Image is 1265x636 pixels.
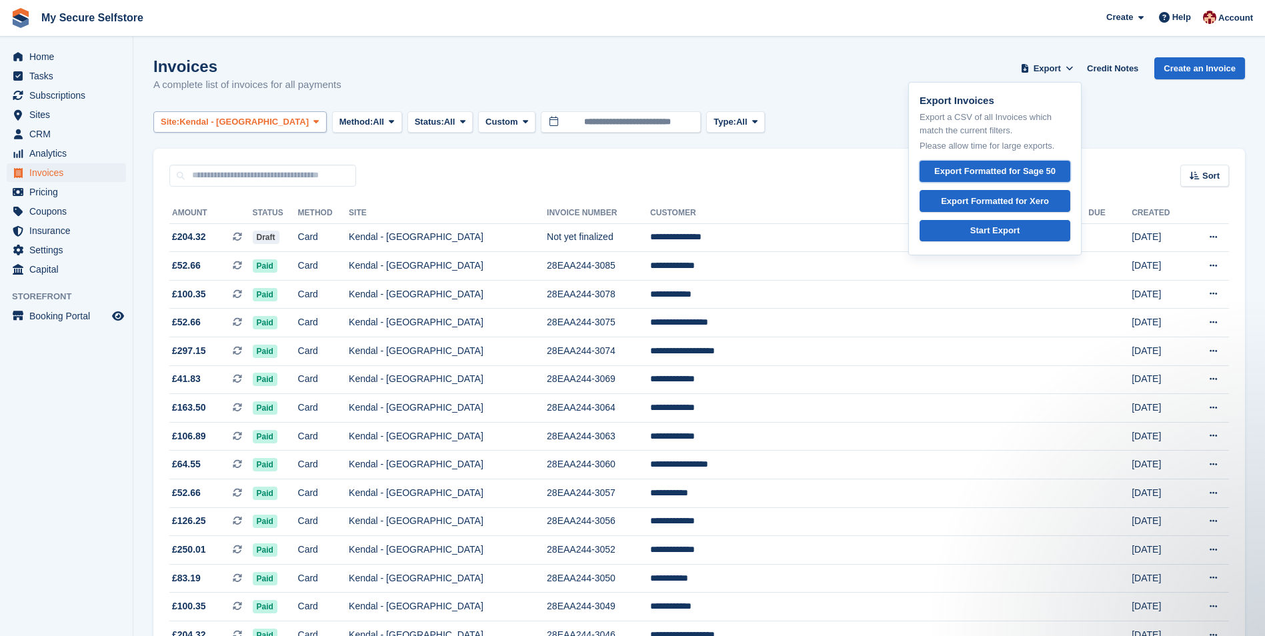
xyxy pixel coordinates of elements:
td: Kendal - [GEOGRAPHIC_DATA] [349,280,547,309]
span: £106.89 [172,429,206,443]
span: £204.32 [172,230,206,244]
td: [DATE] [1132,223,1188,252]
td: 28EAA244-3078 [547,280,650,309]
td: [DATE] [1132,451,1188,479]
th: Due [1088,203,1132,224]
span: Method: [339,115,373,129]
td: Kendal - [GEOGRAPHIC_DATA] [349,365,547,394]
span: Paid [253,373,277,386]
span: Paid [253,572,277,585]
span: All [736,115,748,129]
td: Card [298,365,349,394]
a: menu [7,221,126,240]
span: Capital [29,260,109,279]
span: £64.55 [172,457,201,471]
td: Card [298,564,349,593]
th: Method [298,203,349,224]
span: Paid [253,600,277,613]
td: 28EAA244-3050 [547,564,650,593]
span: £83.19 [172,571,201,585]
span: Sort [1202,169,1220,183]
span: £52.66 [172,486,201,500]
td: 28EAA244-3060 [547,451,650,479]
a: Export Formatted for Sage 50 [920,161,1070,183]
td: Kendal - [GEOGRAPHIC_DATA] [349,479,547,508]
span: Create [1106,11,1133,24]
span: Paid [253,259,277,273]
td: 28EAA244-3074 [547,337,650,366]
td: Card [298,451,349,479]
span: Sites [29,105,109,124]
th: Invoice Number [547,203,650,224]
td: [DATE] [1132,309,1188,337]
td: Card [298,252,349,281]
span: Draft [253,231,279,244]
span: Booking Portal [29,307,109,325]
div: Export Formatted for Sage 50 [934,165,1056,178]
span: £126.25 [172,514,206,528]
span: Tasks [29,67,109,85]
span: Paid [253,401,277,415]
td: [DATE] [1132,593,1188,621]
td: [DATE] [1132,479,1188,508]
button: Status: All [407,111,473,133]
a: menu [7,163,126,182]
th: Created [1132,203,1188,224]
span: £100.35 [172,287,206,301]
td: Kendal - [GEOGRAPHIC_DATA] [349,593,547,621]
p: Export Invoices [920,93,1070,109]
div: Export Formatted for Xero [941,195,1049,208]
a: menu [7,202,126,221]
span: Invoices [29,163,109,182]
span: Site: [161,115,179,129]
span: Export [1034,62,1061,75]
td: Kendal - [GEOGRAPHIC_DATA] [349,536,547,565]
span: Settings [29,241,109,259]
a: menu [7,307,126,325]
span: £163.50 [172,401,206,415]
td: Card [298,507,349,536]
td: [DATE] [1132,365,1188,394]
td: Card [298,337,349,366]
span: £297.15 [172,344,206,358]
td: Kendal - [GEOGRAPHIC_DATA] [349,252,547,281]
td: 28EAA244-3056 [547,507,650,536]
a: Credit Notes [1082,57,1144,79]
th: Customer [650,203,1088,224]
td: [DATE] [1132,337,1188,366]
span: Paid [253,515,277,528]
td: [DATE] [1132,252,1188,281]
div: Start Export [970,224,1020,237]
td: [DATE] [1132,564,1188,593]
p: A complete list of invoices for all payments [153,77,341,93]
span: Paid [253,316,277,329]
span: All [373,115,384,129]
td: Not yet finalized [547,223,650,252]
span: All [444,115,455,129]
span: CRM [29,125,109,143]
a: menu [7,125,126,143]
th: Status [253,203,298,224]
span: Help [1172,11,1191,24]
span: Paid [253,345,277,358]
span: Home [29,47,109,66]
a: menu [7,260,126,279]
td: Card [298,593,349,621]
span: Kendal - [GEOGRAPHIC_DATA] [179,115,309,129]
span: Status: [415,115,444,129]
button: Site: Kendal - [GEOGRAPHIC_DATA] [153,111,327,133]
span: Paid [253,430,277,443]
a: menu [7,241,126,259]
td: Kendal - [GEOGRAPHIC_DATA] [349,223,547,252]
span: £250.01 [172,543,206,557]
td: 28EAA244-3049 [547,593,650,621]
a: menu [7,47,126,66]
td: Kendal - [GEOGRAPHIC_DATA] [349,309,547,337]
button: Custom [478,111,535,133]
td: 28EAA244-3057 [547,479,650,508]
a: My Secure Selfstore [36,7,149,29]
td: [DATE] [1132,536,1188,565]
td: Kendal - [GEOGRAPHIC_DATA] [349,394,547,423]
span: Paid [253,543,277,557]
a: Create an Invoice [1154,57,1245,79]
